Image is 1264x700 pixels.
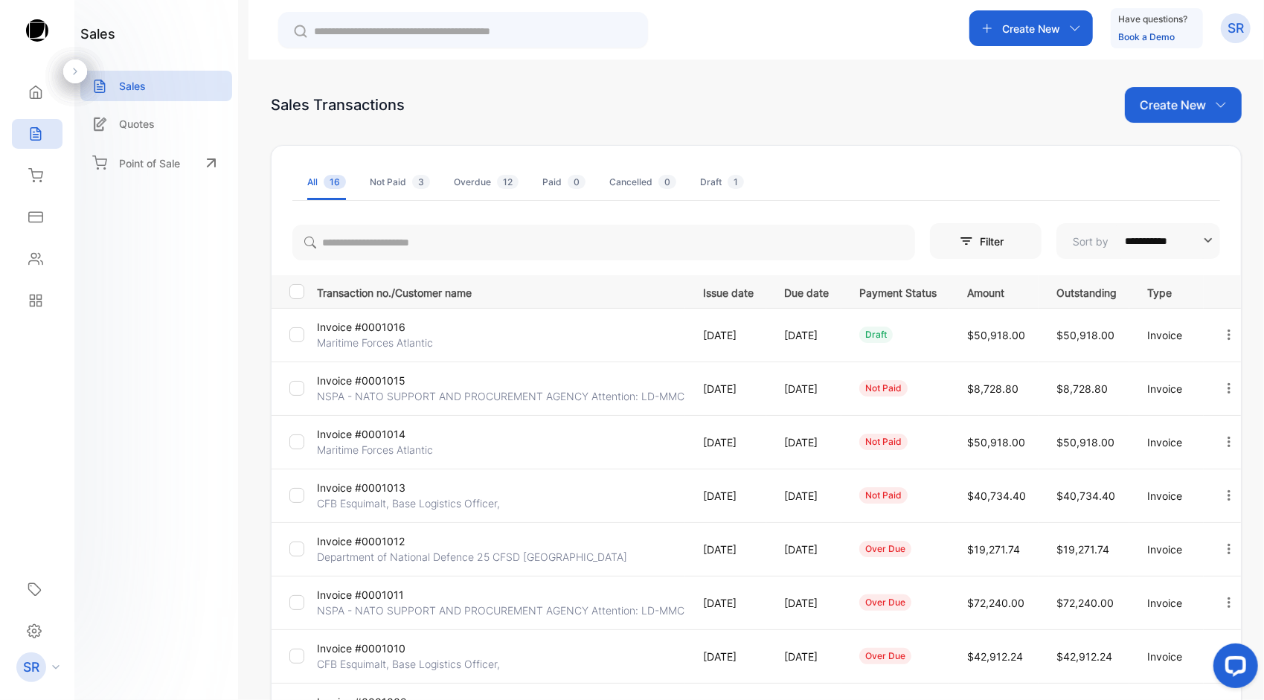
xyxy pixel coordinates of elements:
[703,434,754,450] p: [DATE]
[1118,31,1175,42] a: Book a Demo
[967,489,1026,502] span: $40,734.40
[1147,327,1191,343] p: Invoice
[1147,649,1191,664] p: Invoice
[703,488,754,504] p: [DATE]
[317,480,440,495] p: Invoice #0001013
[784,649,829,664] p: [DATE]
[1147,381,1191,396] p: Invoice
[1147,488,1191,504] p: Invoice
[317,442,440,457] p: Maritime Forces Atlantic
[1147,595,1191,611] p: Invoice
[859,487,908,504] div: not paid
[1147,434,1191,450] p: Invoice
[609,176,676,189] div: Cancelled
[703,595,754,611] p: [DATE]
[859,648,911,664] div: over due
[967,650,1023,663] span: $42,912.24
[119,78,146,94] p: Sales
[1221,10,1251,46] button: SR
[370,176,430,189] div: Not Paid
[119,116,155,132] p: Quotes
[1056,223,1220,259] button: Sort by
[967,282,1026,301] p: Amount
[784,488,829,504] p: [DATE]
[324,175,346,189] span: 16
[80,109,232,139] a: Quotes
[317,319,440,335] p: Invoice #0001016
[317,388,684,404] p: NSPA - NATO SUPPORT AND PROCUREMENT AGENCY Attention: LD-MMC
[80,147,232,179] a: Point of Sale
[967,597,1024,609] span: $72,240.00
[317,426,440,442] p: Invoice #0001014
[728,175,744,189] span: 1
[859,380,908,396] div: not paid
[317,373,440,388] p: Invoice #0001015
[967,543,1020,556] span: $19,271.74
[1056,543,1109,556] span: $19,271.74
[317,335,440,350] p: Maritime Forces Atlantic
[568,175,586,189] span: 0
[859,541,911,557] div: over due
[307,176,346,189] div: All
[1056,650,1112,663] span: $42,912.24
[317,549,627,565] p: Department of National Defence 25 CFSD [GEOGRAPHIC_DATA]
[784,327,829,343] p: [DATE]
[271,94,405,116] div: Sales Transactions
[317,640,440,656] p: Invoice #0001010
[1002,21,1060,36] p: Create New
[784,595,829,611] p: [DATE]
[80,71,232,101] a: Sales
[1056,436,1114,449] span: $50,918.00
[784,434,829,450] p: [DATE]
[1228,19,1244,38] p: SR
[703,381,754,396] p: [DATE]
[969,10,1093,46] button: Create New
[784,542,829,557] p: [DATE]
[317,656,500,672] p: CFB Esquimalt, Base Logistics Officer,
[23,658,39,677] p: SR
[1147,542,1191,557] p: Invoice
[700,176,744,189] div: Draft
[703,282,754,301] p: Issue date
[784,381,829,396] p: [DATE]
[859,327,893,343] div: draft
[1056,597,1114,609] span: $72,240.00
[80,24,115,44] h1: sales
[859,434,908,450] div: not paid
[703,327,754,343] p: [DATE]
[317,603,684,618] p: NSPA - NATO SUPPORT AND PROCUREMENT AGENCY Attention: LD-MMC
[1118,12,1187,27] p: Have questions?
[317,587,440,603] p: Invoice #0001011
[1056,489,1115,502] span: $40,734.40
[859,282,937,301] p: Payment Status
[1056,382,1108,395] span: $8,728.80
[1056,282,1117,301] p: Outstanding
[658,175,676,189] span: 0
[542,176,586,189] div: Paid
[967,329,1025,341] span: $50,918.00
[784,282,829,301] p: Due date
[26,19,48,42] img: logo
[1140,96,1206,114] p: Create New
[317,533,440,549] p: Invoice #0001012
[703,649,754,664] p: [DATE]
[1056,329,1114,341] span: $50,918.00
[703,542,754,557] p: [DATE]
[1147,282,1191,301] p: Type
[497,175,519,189] span: 12
[317,282,684,301] p: Transaction no./Customer name
[454,176,519,189] div: Overdue
[317,495,500,511] p: CFB Esquimalt, Base Logistics Officer,
[1125,87,1242,123] button: Create New
[859,594,911,611] div: over due
[119,155,180,171] p: Point of Sale
[1202,638,1264,700] iframe: LiveChat chat widget
[412,175,430,189] span: 3
[967,436,1025,449] span: $50,918.00
[1073,234,1109,249] p: Sort by
[967,382,1018,395] span: $8,728.80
